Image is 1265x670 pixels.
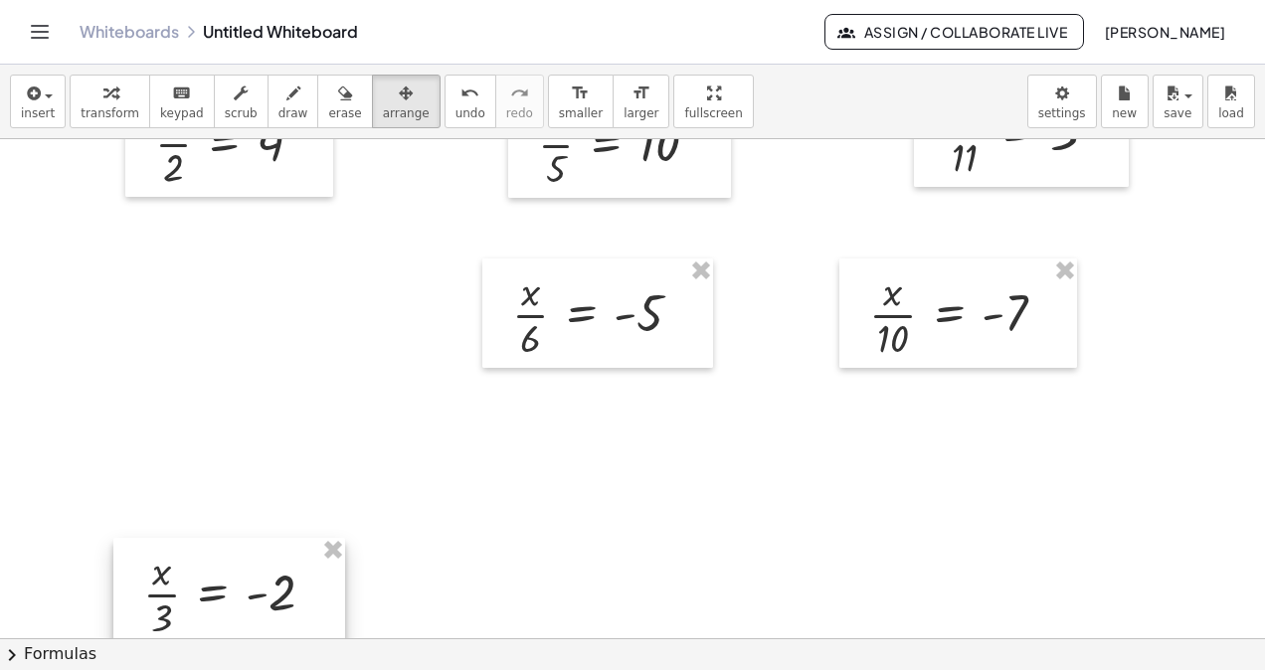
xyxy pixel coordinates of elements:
button: keyboardkeypad [149,75,215,128]
span: save [1164,106,1191,120]
button: save [1153,75,1203,128]
button: Toggle navigation [24,16,56,48]
i: redo [510,82,529,105]
button: transform [70,75,150,128]
button: format_sizelarger [613,75,669,128]
span: fullscreen [684,106,742,120]
span: load [1218,106,1244,120]
span: arrange [383,106,430,120]
button: [PERSON_NAME] [1088,14,1241,50]
span: scrub [225,106,258,120]
span: undo [455,106,485,120]
button: load [1207,75,1255,128]
span: insert [21,106,55,120]
i: format_size [571,82,590,105]
span: transform [81,106,139,120]
span: new [1112,106,1137,120]
button: erase [317,75,372,128]
a: Whiteboards [80,22,179,42]
span: [PERSON_NAME] [1104,23,1225,41]
button: insert [10,75,66,128]
button: fullscreen [673,75,753,128]
span: Assign / Collaborate Live [841,23,1067,41]
button: Assign / Collaborate Live [824,14,1084,50]
i: format_size [632,82,650,105]
button: draw [268,75,319,128]
span: larger [624,106,658,120]
span: draw [278,106,308,120]
i: keyboard [172,82,191,105]
i: undo [460,82,479,105]
button: arrange [372,75,441,128]
button: redoredo [495,75,544,128]
button: scrub [214,75,269,128]
span: settings [1038,106,1086,120]
span: keypad [160,106,204,120]
button: undoundo [445,75,496,128]
button: settings [1027,75,1097,128]
span: redo [506,106,533,120]
span: smaller [559,106,603,120]
span: erase [328,106,361,120]
button: new [1101,75,1149,128]
button: format_sizesmaller [548,75,614,128]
